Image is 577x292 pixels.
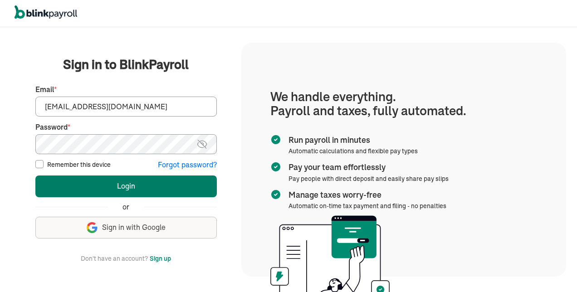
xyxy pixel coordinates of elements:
button: Login [35,175,217,197]
span: Manage taxes worry-free [288,189,443,201]
label: Remember this device [47,160,111,169]
label: Email [35,84,217,95]
span: Sign in with Google [102,222,166,233]
span: Run payroll in minutes [288,134,414,146]
img: logo [15,5,77,19]
button: Sign in with Google [35,217,217,238]
iframe: Chat Widget [532,248,577,292]
input: Your email address [35,97,217,117]
img: eye [196,139,208,150]
span: or [122,202,129,212]
img: google [87,222,98,233]
button: Forgot password? [158,160,217,170]
span: Automatic on-time tax payment and filing - no penalties [288,202,446,210]
h1: We handle everything. Payroll and taxes, fully automated. [270,90,537,118]
span: Pay people with direct deposit and easily share pay slips [288,175,449,183]
img: checkmark [270,161,281,172]
label: Password [35,122,217,132]
span: Sign in to BlinkPayroll [63,55,189,73]
span: Automatic calculations and flexible pay types [288,147,418,155]
span: Pay your team effortlessly [288,161,445,173]
span: Don't have an account? [81,253,148,264]
img: checkmark [270,134,281,145]
img: checkmark [270,189,281,200]
button: Sign up [150,253,171,264]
